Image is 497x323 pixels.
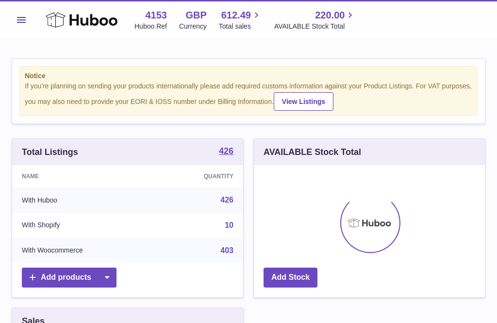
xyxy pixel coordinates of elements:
[134,22,167,31] div: Huboo Ref
[12,187,155,213] td: With Huboo
[25,82,472,111] div: If you're planning on sending your products internationally please add required customs informati...
[22,268,116,288] a: Add products
[274,22,356,31] span: AVAILABLE Stock Total
[274,9,356,31] a: 220.00 AVAILABLE Stock Total
[145,9,167,22] strong: 4153
[155,165,243,187] th: Quantity
[185,9,206,22] strong: GBP
[221,9,251,22] span: 612.49
[219,9,262,31] a: 612.49 Total sales
[219,147,233,155] strong: 426
[220,196,233,204] a: 426
[220,246,233,255] a: 403
[179,22,207,31] div: Currency
[12,165,155,187] th: Name
[264,268,317,288] a: Add Stock
[274,92,333,111] a: View Listings
[219,22,262,31] span: Total sales
[219,147,233,157] a: 426
[315,9,345,22] span: 220.00
[225,221,233,229] a: 10
[264,146,361,158] h3: AVAILABLE Stock Total
[25,71,472,81] strong: Notice
[22,146,78,158] h3: Total Listings
[12,213,155,238] td: With Shopify
[12,238,155,263] td: With Woocommerce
